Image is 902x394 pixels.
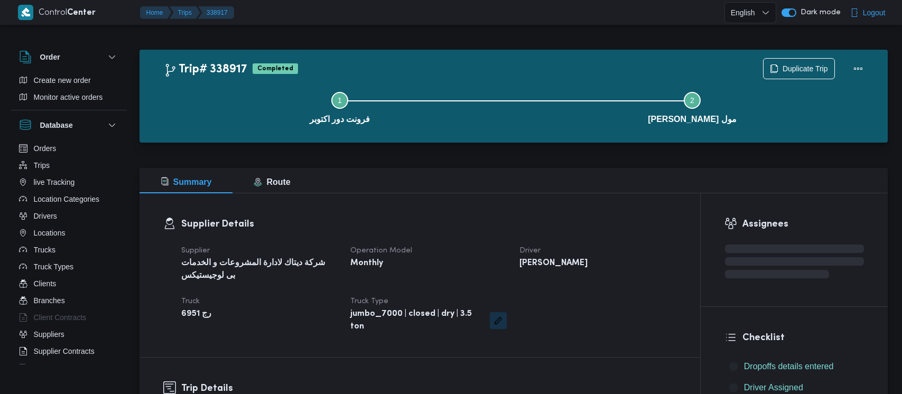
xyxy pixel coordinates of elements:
[254,177,290,186] span: Route
[34,328,64,341] span: Suppliers
[338,96,342,105] span: 1
[34,159,50,172] span: Trips
[516,79,869,134] button: [PERSON_NAME] مول
[763,58,835,79] button: Duplicate Trip
[15,89,123,106] button: Monitor active orders
[846,2,890,23] button: Logout
[783,62,828,75] span: Duplicate Trip
[34,193,100,205] span: Location Categories
[34,260,73,273] span: Truck Types
[15,258,123,275] button: Truck Types
[744,360,834,373] span: Dropoffs details entered
[350,308,482,333] b: jumbo_7000 | closed | dry | 3.5 ton
[170,6,200,19] button: Trips
[15,174,123,191] button: live Tracking
[181,217,676,231] h3: Supplier Details
[725,358,864,375] button: Dropoffs details entered
[15,275,123,292] button: Clients
[742,217,864,231] h3: Assignees
[15,326,123,343] button: Suppliers
[164,79,516,134] button: فرونت دور اكتوبر
[34,294,65,307] span: Branches
[15,72,123,89] button: Create new order
[742,331,864,345] h3: Checklist
[34,91,103,104] span: Monitor active orders
[519,247,541,254] span: Driver
[350,298,388,305] span: Truck Type
[40,119,73,132] h3: Database
[350,257,383,270] b: Monthly
[19,119,118,132] button: Database
[34,311,87,324] span: Client Contracts
[181,247,210,254] span: Supplier
[744,381,803,394] span: Driver Assigned
[19,51,118,63] button: Order
[15,191,123,208] button: Location Categories
[164,63,247,77] h2: Trip# 338917
[140,6,172,19] button: Home
[11,140,127,369] div: Database
[15,343,123,360] button: Supplier Contracts
[67,9,96,17] b: Center
[34,277,57,290] span: Clients
[15,208,123,224] button: Drivers
[350,247,412,254] span: Operation Model
[253,63,298,74] span: Completed
[15,292,123,309] button: Branches
[744,383,803,392] span: Driver Assigned
[34,142,57,155] span: Orders
[34,362,60,374] span: Devices
[863,6,886,19] span: Logout
[11,72,127,110] div: Order
[15,360,123,377] button: Devices
[848,58,869,79] button: Actions
[257,65,293,72] b: Completed
[690,96,694,105] span: 2
[34,345,95,358] span: Supplier Contracts
[40,51,60,63] h3: Order
[34,210,57,222] span: Drivers
[310,113,370,126] span: فرونت دور اكتوبر
[181,308,211,321] b: رج 6951
[181,298,200,305] span: Truck
[15,309,123,326] button: Client Contracts
[34,74,91,87] span: Create new order
[34,176,75,189] span: live Tracking
[15,157,123,174] button: Trips
[161,177,212,186] span: Summary
[18,5,33,20] img: X8yXhbKr1z7QwAAAABJRU5ErkJggg==
[34,227,66,239] span: Locations
[648,113,737,126] span: [PERSON_NAME] مول
[34,243,55,256] span: Trucks
[744,362,834,371] span: Dropoffs details entered
[15,241,123,258] button: Trucks
[181,257,336,283] b: شركة ديتاك لادارة المشروعات و الخدمات بى لوجيستيكس
[15,140,123,157] button: Orders
[15,224,123,241] button: Locations
[519,257,588,270] b: [PERSON_NAME]
[198,6,234,19] button: 338917
[796,8,841,17] span: Dark mode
